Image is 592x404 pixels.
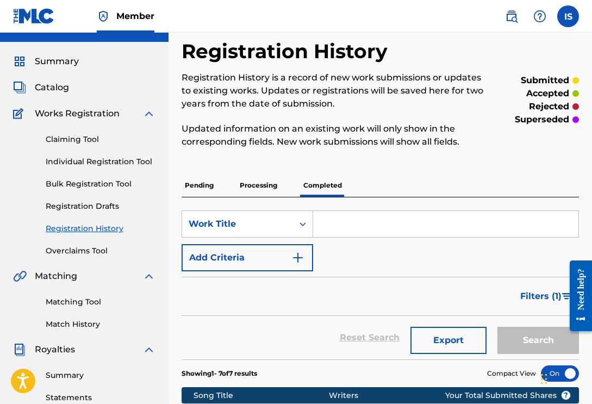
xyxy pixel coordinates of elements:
a: Match History [46,319,155,330]
p: Completed [300,174,345,197]
div: Writers [329,390,480,401]
a: Bulk Registration Tool [46,178,155,190]
div: Help [529,5,551,27]
a: Overclaims Tool [46,245,155,257]
a: CatalogCatalog [13,81,69,94]
a: Public Search [501,5,522,27]
p: rejected [529,100,569,113]
iframe: Resource Center [562,251,592,341]
a: Registration History [46,223,155,234]
p: accepted [526,87,569,100]
a: Matching Tool [46,296,155,308]
img: 9d2ae6d4665cec9f34b9.svg [291,251,304,264]
img: Matching [13,270,27,283]
img: expand [142,343,155,356]
p: Registration History is a record of new work submissions or updates to existing works. Updates or... [182,71,488,110]
span: Compact View [487,369,536,378]
a: Summary [46,370,155,381]
img: Summary [13,55,26,68]
p: Updated information on an existing work will only show in the corresponding fields. New work subm... [182,122,488,148]
a: SummarySummary [13,55,79,68]
img: Top Rightsholder [97,10,110,23]
span: Works Registration [35,107,120,120]
span: Your Total Submitted Shares [445,390,571,401]
a: Registration Drafts [46,201,155,212]
img: expand [142,270,155,283]
div: Drag [541,363,547,395]
button: Add Criteria [182,244,313,271]
img: Catalog [13,81,26,94]
button: Export [410,327,487,354]
div: Song Title [194,390,329,401]
div: User Menu [557,5,579,27]
a: Statements [46,392,155,403]
form: Search Form [182,210,579,359]
h2: Registration History [182,39,393,64]
img: help [533,10,546,23]
img: search [505,10,518,23]
span: Royalties [35,343,75,356]
img: expand [142,107,155,120]
img: Royalties [13,343,26,356]
img: MLC Logo [13,8,55,24]
span: Summary [35,55,79,68]
p: Pending [182,174,217,197]
img: Works Registration [13,107,27,120]
a: Claiming Tool [46,134,155,145]
div: Work Title [189,217,286,231]
iframe: Chat Widget [538,352,592,404]
span: Matching [35,270,77,283]
p: superseded [515,113,569,126]
button: Filters (1) [514,283,579,310]
p: submitted [521,74,569,87]
span: Filters ( 1 ) [520,290,562,303]
span: Catalog [35,81,69,94]
p: Processing [236,174,281,197]
span: Member [116,10,154,22]
p: Showing 1 - 7 of 7 results [182,369,257,378]
a: Individual Registration Tool [46,156,155,167]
